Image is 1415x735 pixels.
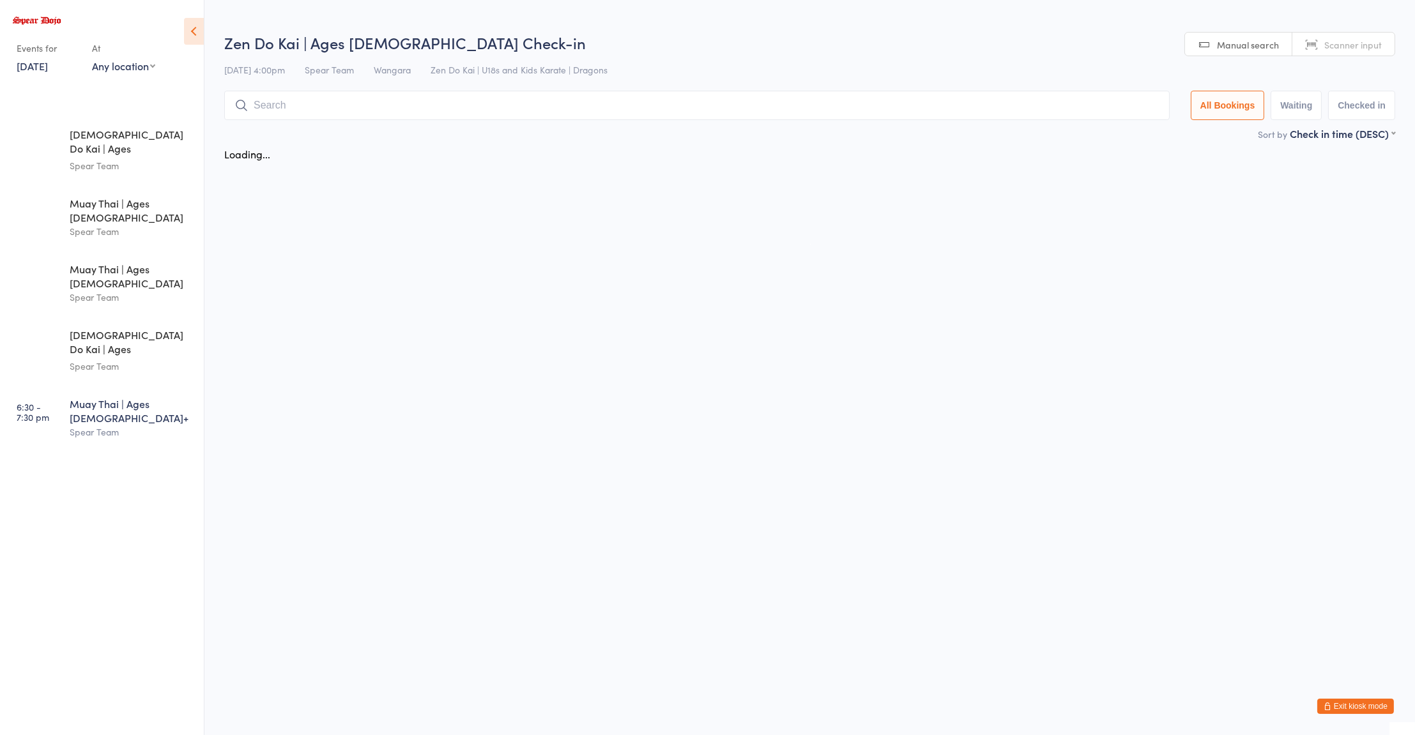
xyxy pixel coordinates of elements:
[17,201,50,222] time: 4:44 - 5:29 pm
[17,132,50,153] time: 4:00 - 4:45 pm
[70,262,193,290] div: Muay Thai | Ages [DEMOGRAPHIC_DATA]
[92,38,155,59] div: At
[224,91,1170,120] input: Search
[224,63,285,76] span: [DATE] 4:00pm
[1324,38,1382,51] span: Scanner input
[1328,91,1395,120] button: Checked in
[70,224,193,239] div: Spear Team
[4,251,204,315] a: 4:45 -5:30 pmMuay Thai | Ages [DEMOGRAPHIC_DATA]Spear Team
[4,386,204,450] a: 6:30 -7:30 pmMuay Thai | Ages [DEMOGRAPHIC_DATA]+Spear Team
[1317,699,1394,714] button: Exit kiosk mode
[70,290,193,305] div: Spear Team
[70,196,193,224] div: Muay Thai | Ages [DEMOGRAPHIC_DATA]
[224,147,270,161] div: Loading...
[431,63,608,76] span: Zen Do Kai | U18s and Kids Karate | Dragons
[70,359,193,374] div: Spear Team
[374,63,411,76] span: Wangara
[1290,126,1395,140] div: Check in time (DESC)
[1258,128,1287,140] label: Sort by
[4,185,204,250] a: 4:44 -5:29 pmMuay Thai | Ages [DEMOGRAPHIC_DATA]Spear Team
[17,267,50,287] time: 4:45 - 5:30 pm
[224,32,1395,53] h2: Zen Do Kai | Ages [DEMOGRAPHIC_DATA] Check-in
[13,17,61,25] img: Spear Dojo
[70,397,193,425] div: Muay Thai | Ages [DEMOGRAPHIC_DATA]+
[1217,38,1279,51] span: Manual search
[92,59,155,73] div: Any location
[4,317,204,384] a: 5:30 -6:15 pm[DEMOGRAPHIC_DATA] Do Kai | Ages [DEMOGRAPHIC_DATA]Spear Team
[305,63,354,76] span: Spear Team
[4,116,204,184] a: 4:00 -4:45 pm[DEMOGRAPHIC_DATA] Do Kai | Ages [DEMOGRAPHIC_DATA]Spear Team
[1191,91,1265,120] button: All Bookings
[70,158,193,173] div: Spear Team
[70,127,193,158] div: [DEMOGRAPHIC_DATA] Do Kai | Ages [DEMOGRAPHIC_DATA]
[17,59,48,73] a: [DATE]
[17,38,79,59] div: Events for
[17,402,49,422] time: 6:30 - 7:30 pm
[17,333,49,353] time: 5:30 - 6:15 pm
[70,425,193,439] div: Spear Team
[70,328,193,359] div: [DEMOGRAPHIC_DATA] Do Kai | Ages [DEMOGRAPHIC_DATA]
[1271,91,1322,120] button: Waiting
